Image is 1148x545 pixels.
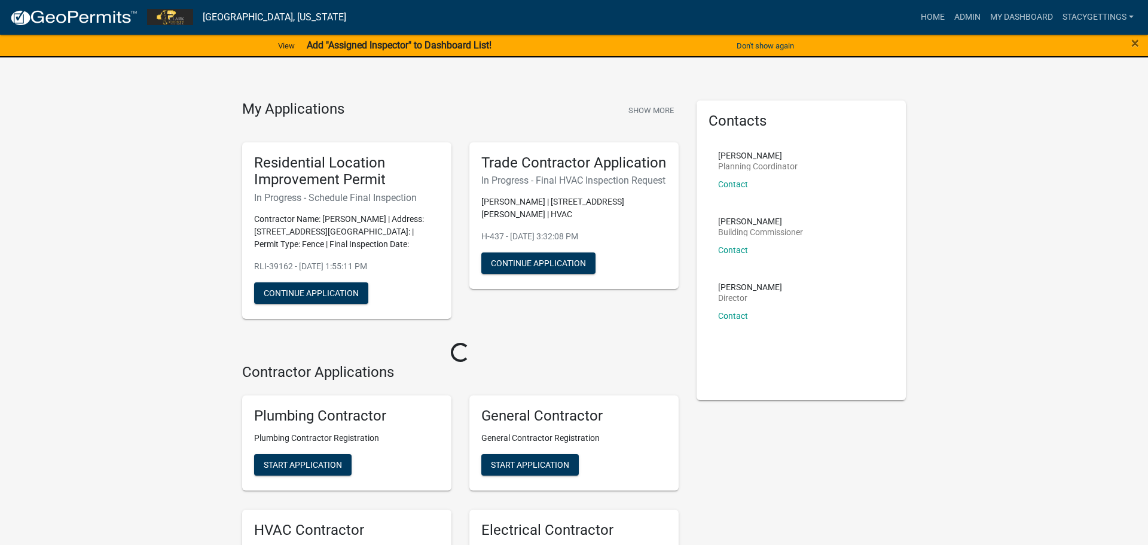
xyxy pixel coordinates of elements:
p: [PERSON_NAME] [718,217,803,226]
button: Start Application [481,454,579,476]
button: Don't show again [732,36,799,56]
p: Contractor Name: [PERSON_NAME] | Address: [STREET_ADDRESS][GEOGRAPHIC_DATA]: | Permit Type: Fence... [254,213,439,251]
h5: Trade Contractor Application [481,154,667,172]
h5: Plumbing Contractor [254,407,439,425]
button: Start Application [254,454,352,476]
p: Director [718,294,782,302]
button: Continue Application [481,252,596,274]
a: Contact [718,311,748,321]
a: View [273,36,300,56]
h6: In Progress - Final HVAC Inspection Request [481,175,667,186]
span: Start Application [264,459,342,469]
a: Contact [718,179,748,189]
h4: Contractor Applications [242,364,679,381]
button: Show More [624,101,679,120]
p: RLI-39162 - [DATE] 1:55:11 PM [254,260,439,273]
a: My Dashboard [985,6,1058,29]
p: [PERSON_NAME] | [STREET_ADDRESS][PERSON_NAME] | HVAC [481,196,667,221]
img: Clark County, Indiana [147,9,193,25]
h5: General Contractor [481,407,667,425]
a: StacyGettings [1058,6,1138,29]
p: Planning Coordinator [718,162,798,170]
h5: Residential Location Improvement Permit [254,154,439,189]
p: [PERSON_NAME] [718,151,798,160]
p: [PERSON_NAME] [718,283,782,291]
h5: HVAC Contractor [254,522,439,539]
h4: My Applications [242,101,344,118]
h5: Electrical Contractor [481,522,667,539]
a: Contact [718,245,748,255]
button: Close [1131,36,1139,50]
p: General Contractor Registration [481,432,667,444]
h5: Contacts [709,112,894,130]
a: Admin [949,6,985,29]
span: × [1131,35,1139,51]
span: Start Application [491,459,569,469]
a: Home [916,6,949,29]
button: Continue Application [254,282,368,304]
p: Plumbing Contractor Registration [254,432,439,444]
p: H-437 - [DATE] 3:32:08 PM [481,230,667,243]
strong: Add "Assigned Inspector" to Dashboard List! [307,39,491,51]
h6: In Progress - Schedule Final Inspection [254,192,439,203]
p: Building Commissioner [718,228,803,236]
a: [GEOGRAPHIC_DATA], [US_STATE] [203,7,346,28]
